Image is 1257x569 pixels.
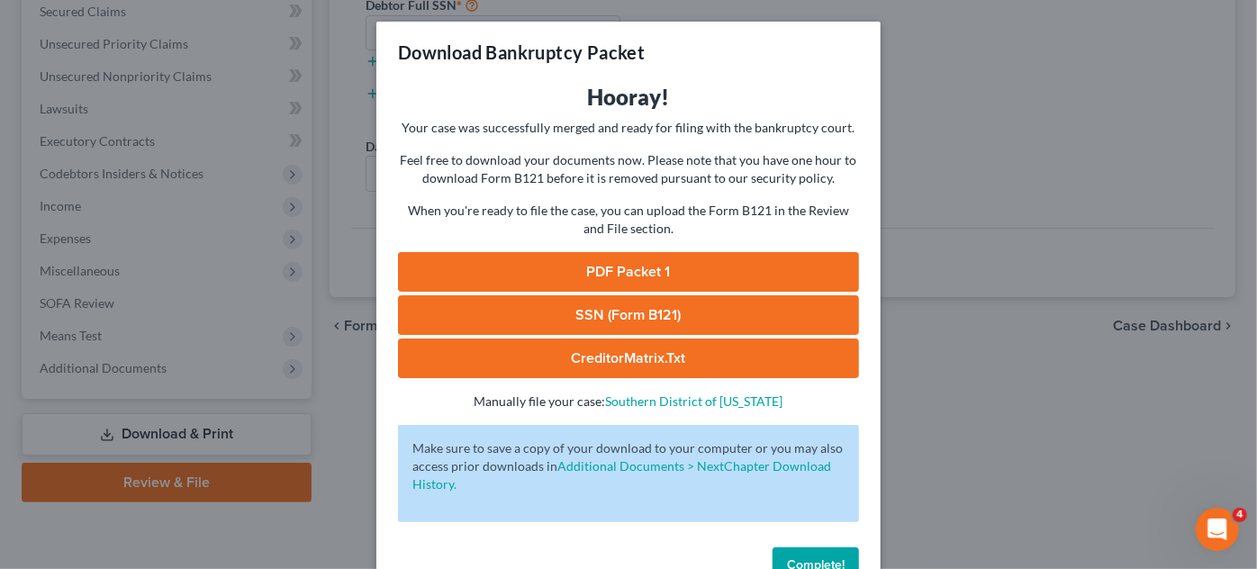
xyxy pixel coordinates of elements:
a: Southern District of [US_STATE] [606,393,783,409]
p: When you're ready to file the case, you can upload the Form B121 in the Review and File section. [398,202,859,238]
p: Feel free to download your documents now. Please note that you have one hour to download Form B12... [398,151,859,187]
p: Make sure to save a copy of your download to your computer or you may also access prior downloads in [412,439,845,493]
h3: Download Bankruptcy Packet [398,40,645,65]
a: PDF Packet 1 [398,252,859,292]
span: 4 [1233,508,1247,522]
p: Your case was successfully merged and ready for filing with the bankruptcy court. [398,119,859,137]
h3: Hooray! [398,83,859,112]
a: SSN (Form B121) [398,295,859,335]
a: CreditorMatrix.txt [398,339,859,378]
p: Manually file your case: [398,393,859,411]
iframe: Intercom live chat [1196,508,1239,551]
a: Additional Documents > NextChapter Download History. [412,458,831,492]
